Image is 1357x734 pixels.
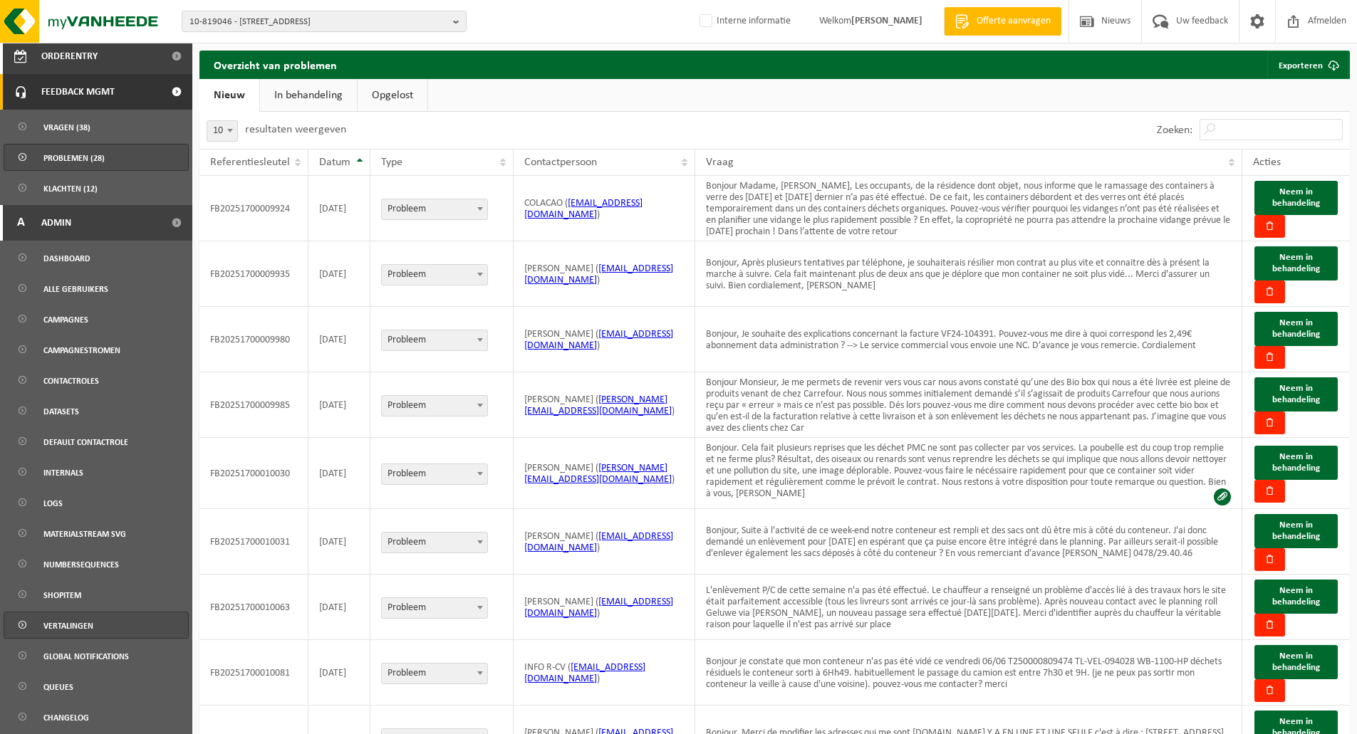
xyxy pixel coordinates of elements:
[199,640,308,706] td: FB20251700010081
[43,145,105,172] span: Problemen (28)
[199,509,308,575] td: FB20251700010031
[199,372,308,438] td: FB20251700009985
[382,533,487,552] span: Probleem
[43,398,79,425] span: Datasets
[199,307,308,372] td: FB20251700009980
[308,575,370,640] td: [DATE]
[1272,318,1320,339] span: Neem in behandeling
[695,509,1242,575] td: Bonjour, Suite à l'activité de ce week-end notre conteneur est rempli et des sacs ont dû être mis...
[381,597,488,619] span: Probleem
[43,459,83,486] span: Internals
[43,520,126,547] span: Materialstream SVG
[43,245,90,272] span: Dashboard
[43,337,120,364] span: Campagnestromen
[382,265,487,285] span: Probleem
[524,198,643,220] a: [EMAIL_ADDRESS][DOMAIN_NAME]
[260,79,357,112] a: In behandeling
[1267,51,1348,79] a: Exporteren
[524,157,597,168] span: Contactpersoon
[381,663,488,684] span: Probleem
[43,490,63,517] span: Logs
[41,205,71,241] span: Admin
[4,305,189,332] a: Campagnes
[524,394,675,416] span: [PERSON_NAME] ( )
[1272,520,1320,541] span: Neem in behandeling
[308,438,370,509] td: [DATE]
[524,394,672,416] a: [PERSON_NAME][EMAIL_ADDRESS][DOMAIN_NAME]
[944,7,1061,36] a: Offerte aanvragen
[697,11,791,32] label: Interne informatie
[4,244,189,271] a: Dashboard
[4,703,189,730] a: Changelog
[43,612,93,639] span: Vertalingen
[524,198,643,220] span: COLACAO ( )
[524,531,673,553] a: [EMAIL_ADDRESS][DOMAIN_NAME]
[43,114,90,141] span: Vragen (38)
[695,575,1242,640] td: L'enlèvement P/C de cette semaine n'a pas été effectué. Le chauffeur a renseigné un problème d'ac...
[851,16,922,26] strong: [PERSON_NAME]
[207,120,238,142] span: 10
[381,463,488,485] span: Probleem
[43,704,89,731] span: Changelog
[695,307,1242,372] td: Bonjour, Je souhaite des explications concernant la facture VF24-104391. Pouvez-vous me dire à qu...
[199,438,308,509] td: FB20251700010030
[43,306,88,333] span: Campagnes
[308,176,370,241] td: [DATE]
[382,330,487,350] span: Probleem
[1253,157,1281,168] span: Acties
[308,241,370,307] td: [DATE]
[210,157,290,168] span: Referentiesleutel
[382,464,487,484] span: Probleem
[1254,446,1338,480] button: Neem in behandeling
[524,597,673,619] span: [PERSON_NAME] ( )
[1254,514,1338,548] button: Neem in behandeling
[381,330,488,351] span: Probleem
[4,673,189,700] a: Queues
[199,176,308,241] td: FB20251700009924
[199,51,351,79] h2: Overzicht van problemen
[1272,253,1320,273] span: Neem in behandeling
[4,489,189,516] a: Logs
[43,367,99,394] span: Contactroles
[43,551,119,578] span: Numbersequences
[43,643,129,670] span: Global notifications
[524,329,673,351] a: [EMAIL_ADDRESS][DOMAIN_NAME]
[4,581,189,608] a: Shopitem
[381,532,488,553] span: Probleem
[14,205,27,241] span: A
[4,275,189,302] a: Alle gebruikers
[695,640,1242,706] td: Bonjour je constate que mon conteneur n'as pas été vidé ce vendredi 06/06 T250000809474 TL-VEL-09...
[4,336,189,363] a: Campagnestromen
[308,509,370,575] td: [DATE]
[1272,586,1320,607] span: Neem in behandeling
[1254,645,1338,679] button: Neem in behandeling
[973,14,1054,28] span: Offerte aanvragen
[695,176,1242,241] td: Bonjour Madame, [PERSON_NAME], Les occupants, de la résidence dont objet, nous informe que le ram...
[1272,651,1320,672] span: Neem in behandeling
[308,372,370,438] td: [DATE]
[182,11,467,32] button: 10-819046 - [STREET_ADDRESS]
[4,397,189,424] a: Datasets
[695,372,1242,438] td: Bonjour Monsieur, Je me permets de revenir vers vous car nous avons constaté qu’une des Bio box q...
[382,664,487,683] span: Probleem
[695,438,1242,509] td: Bonjour. Cela fait plusieurs reprises que les déchet PMC ne sont pas collecter par vos services. ...
[43,582,81,609] span: Shopitem
[381,157,402,168] span: Type
[1272,187,1320,208] span: Neem in behandeling
[245,124,346,135] label: resultaten weergeven
[358,79,427,112] a: Opgelost
[1254,246,1338,281] button: Neem in behandeling
[319,157,350,168] span: Datum
[1272,384,1320,404] span: Neem in behandeling
[4,144,189,171] a: Problemen (28)
[4,428,189,455] a: default contactrole
[1254,312,1338,346] button: Neem in behandeling
[308,307,370,372] td: [DATE]
[43,673,73,701] span: Queues
[199,575,308,640] td: FB20251700010063
[514,438,695,509] td: [PERSON_NAME] ( )
[706,157,734,168] span: Vraag
[199,79,259,112] a: Nieuw
[4,550,189,577] a: Numbersequences
[524,463,672,485] a: [PERSON_NAME][EMAIL_ADDRESS][DOMAIN_NAME]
